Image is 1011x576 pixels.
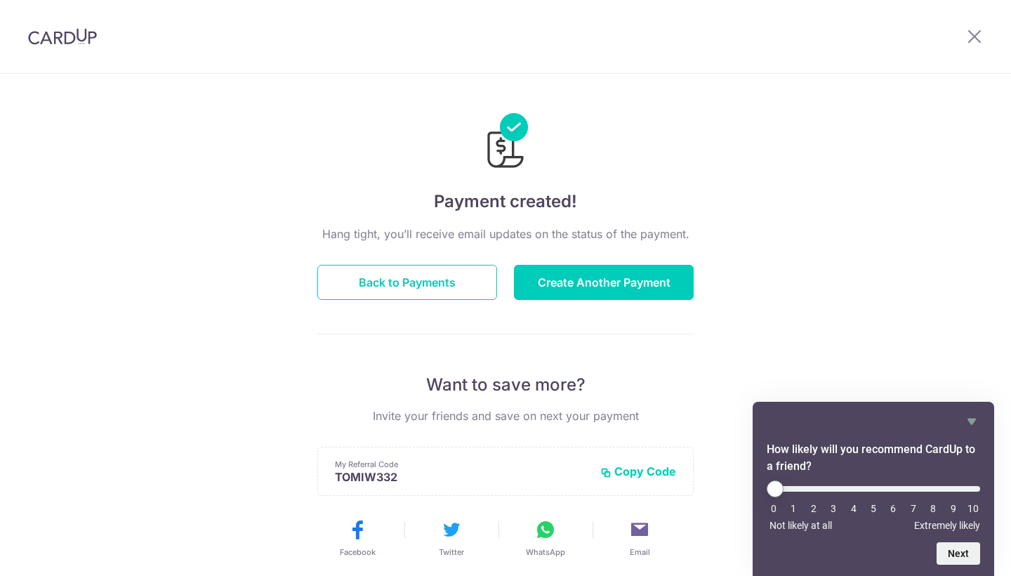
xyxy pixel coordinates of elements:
[906,503,920,514] li: 7
[767,480,980,531] div: How likely will you recommend CardUp to a friend? Select an option from 0 to 10, with 0 being Not...
[769,520,832,531] span: Not likely at all
[317,265,497,300] button: Back to Payments
[963,413,980,430] button: Hide survey
[526,546,565,558] span: WhatsApp
[600,464,676,478] button: Copy Code
[28,28,97,45] img: CardUp
[937,542,980,565] button: Next question
[514,265,694,300] button: Create Another Payment
[410,518,493,558] button: Twitter
[807,503,821,514] li: 2
[826,503,840,514] li: 3
[966,503,980,514] li: 10
[946,503,960,514] li: 9
[786,503,800,514] li: 1
[317,225,694,242] p: Hang tight, you’ll receive email updates on the status of the payment.
[335,470,589,484] p: TOMIW332
[317,189,694,214] h4: Payment created!
[439,546,464,558] span: Twitter
[317,374,694,396] p: Want to save more?
[847,503,861,514] li: 4
[886,503,900,514] li: 6
[767,503,781,514] li: 0
[914,520,980,531] span: Extremely likely
[504,518,587,558] button: WhatsApp
[630,546,650,558] span: Email
[340,546,376,558] span: Facebook
[316,518,399,558] button: Facebook
[926,503,940,514] li: 8
[866,503,880,514] li: 5
[483,113,528,172] img: Payments
[335,459,589,470] p: My Referral Code
[317,407,694,424] p: Invite your friends and save on next your payment
[767,413,980,565] div: How likely will you recommend CardUp to a friend? Select an option from 0 to 10, with 0 being Not...
[767,441,980,475] h2: How likely will you recommend CardUp to a friend? Select an option from 0 to 10, with 0 being Not...
[598,518,681,558] button: Email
